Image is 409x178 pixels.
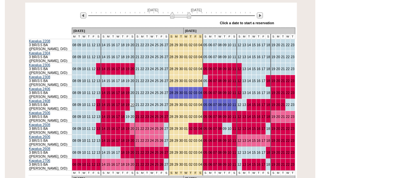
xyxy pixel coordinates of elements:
[237,103,241,107] a: 12
[218,79,222,83] a: 08
[29,99,50,103] a: Kapalua 2408
[189,91,193,95] a: 02
[91,79,95,83] a: 12
[155,43,159,47] a: 25
[72,115,76,119] a: 08
[121,115,125,119] a: 18
[82,67,86,71] a: 10
[102,67,105,71] a: 14
[116,67,120,71] a: 17
[155,79,159,83] a: 25
[252,43,256,47] a: 15
[218,67,222,71] a: 08
[247,91,251,95] a: 14
[150,79,154,83] a: 24
[291,79,295,83] a: 23
[271,79,275,83] a: 19
[87,79,91,83] a: 11
[261,67,265,71] a: 17
[135,91,139,95] a: 21
[125,91,129,95] a: 19
[189,103,193,107] a: 02
[286,43,290,47] a: 22
[257,12,263,18] img: Next
[130,55,134,59] a: 20
[237,79,241,83] a: 12
[130,103,134,107] a: 20
[155,103,159,107] a: 25
[91,55,95,59] a: 12
[111,91,115,95] a: 16
[232,91,236,95] a: 11
[91,115,95,119] a: 12
[203,91,207,95] a: 05
[29,111,50,115] a: Kapalua 2506
[179,79,183,83] a: 30
[96,91,100,95] a: 13
[242,91,246,95] a: 13
[140,67,144,71] a: 22
[130,91,134,95] a: 20
[242,67,246,71] a: 13
[116,79,120,83] a: 17
[159,91,163,95] a: 26
[102,79,105,83] a: 14
[87,55,91,59] a: 11
[140,115,144,119] a: 22
[150,67,154,71] a: 24
[218,55,222,59] a: 08
[271,103,275,107] a: 19
[164,67,168,71] a: 27
[252,91,256,95] a: 15
[184,43,188,47] a: 01
[252,67,256,71] a: 15
[130,67,134,71] a: 20
[179,55,183,59] a: 30
[189,79,193,83] a: 02
[252,103,256,107] a: 15
[96,115,100,119] a: 13
[174,67,178,71] a: 29
[242,103,246,107] a: 13
[213,67,217,71] a: 07
[203,55,207,59] a: 05
[257,79,261,83] a: 16
[232,67,236,71] a: 11
[223,91,227,95] a: 09
[169,79,173,83] a: 28
[77,103,81,107] a: 09
[169,91,173,95] a: 28
[193,67,197,71] a: 03
[271,67,275,71] a: 19
[72,43,76,47] a: 08
[164,43,168,47] a: 27
[140,79,144,83] a: 22
[208,79,212,83] a: 06
[121,103,125,107] a: 18
[218,91,222,95] a: 08
[72,67,76,71] a: 08
[189,55,193,59] a: 02
[80,12,86,18] img: Previous
[130,79,134,83] a: 20
[106,91,110,95] a: 15
[150,43,154,47] a: 24
[232,79,236,83] a: 11
[242,79,246,83] a: 13
[159,43,163,47] a: 26
[213,43,217,47] a: 07
[276,55,280,59] a: 20
[135,55,139,59] a: 21
[116,43,120,47] a: 17
[184,67,188,71] a: 01
[111,115,115,119] a: 16
[140,103,144,107] a: 22
[135,43,139,47] a: 21
[223,55,227,59] a: 09
[82,103,86,107] a: 10
[135,79,139,83] a: 21
[116,115,120,119] a: 17
[198,67,202,71] a: 04
[29,63,50,67] a: Kapalua 2306
[145,43,149,47] a: 23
